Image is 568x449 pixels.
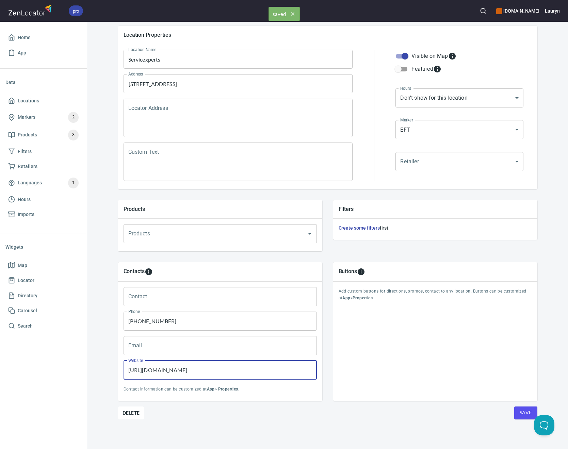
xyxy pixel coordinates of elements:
[342,296,350,300] b: App
[496,7,539,15] h6: [DOMAIN_NAME]
[339,268,357,276] h5: Buttons
[545,3,560,18] button: Lauryn
[18,261,27,270] span: Map
[496,8,502,14] button: color-CE600E
[5,288,81,303] a: Directory
[18,162,37,171] span: Retailers
[433,65,441,73] svg: Featured locations are moved to the top of the search results list.
[18,147,32,156] span: Filters
[218,387,238,392] b: Properties
[520,409,532,417] span: Save
[145,268,153,276] svg: To add custom contact information for locations, please go to Apps > Properties > Contacts.
[18,322,33,330] span: Search
[5,126,81,144] a: Products3
[124,31,532,38] h5: Location Properties
[18,195,31,204] span: Hours
[18,306,37,315] span: Carousel
[207,387,215,392] b: App
[18,33,31,42] span: Home
[123,409,140,417] span: Delete
[5,239,81,255] li: Widgets
[395,152,523,171] div: ​
[69,7,83,15] span: pro
[18,179,42,187] span: Languages
[395,120,523,139] div: EFT
[18,276,34,285] span: Locator
[5,109,81,126] a: Markers2
[395,88,523,107] div: Don't show for this location
[357,268,365,276] svg: To add custom buttons for locations, please go to Apps > Properties > Buttons.
[18,131,37,139] span: Products
[18,210,34,219] span: Imports
[269,7,299,21] span: saved
[339,224,532,232] h6: first.
[5,258,81,273] a: Map
[339,288,532,302] p: Add custom buttons for directions, promos, contact to any location. Buttons can be customized at > .
[5,45,81,61] a: App
[68,179,79,187] span: 1
[5,273,81,288] a: Locator
[124,268,145,276] h5: Contacts
[124,386,317,393] p: Contact information can be customized at > .
[124,205,317,213] h5: Products
[5,174,81,192] a: Languages1
[18,292,37,300] span: Directory
[534,415,554,435] iframe: Help Scout Beacon - Open
[514,406,537,419] button: Save
[69,5,83,16] div: pro
[18,97,39,105] span: Locations
[5,318,81,334] a: Search
[339,225,380,231] a: Create some filters
[305,229,314,238] button: Open
[5,159,81,174] a: Retailers
[411,65,441,73] div: Featured
[545,7,560,15] h6: Lauryn
[127,227,295,240] input: Products
[5,192,81,207] a: Hours
[18,113,35,121] span: Markers
[5,144,81,159] a: Filters
[68,113,79,121] span: 2
[68,131,79,139] span: 3
[339,205,532,213] h5: Filters
[5,207,81,222] a: Imports
[353,296,373,300] b: Properties
[8,3,54,17] img: zenlocator
[411,52,456,60] div: Visible on Map
[5,93,81,109] a: Locations
[118,406,144,419] button: Delete
[5,303,81,318] a: Carousel
[18,49,26,57] span: App
[448,52,456,60] svg: Whether the location is visible on the map.
[5,74,81,90] li: Data
[5,30,81,45] a: Home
